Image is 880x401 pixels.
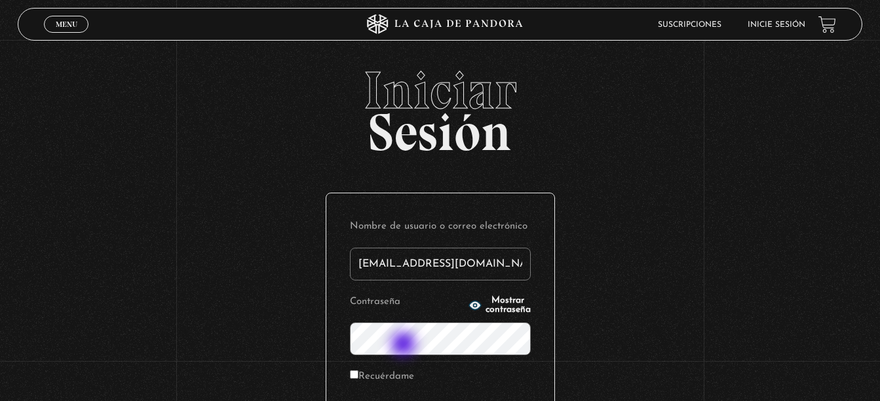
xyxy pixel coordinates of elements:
a: View your shopping cart [818,16,836,33]
label: Nombre de usuario o correo electrónico [350,217,531,237]
span: Menu [56,20,77,28]
span: Mostrar contraseña [486,296,531,315]
h2: Sesión [18,64,862,148]
label: Recuérdame [350,367,414,387]
a: Suscripciones [658,21,721,29]
a: Inicie sesión [748,21,805,29]
input: Recuérdame [350,370,358,379]
span: Iniciar [18,64,862,117]
label: Contraseña [350,292,465,313]
button: Mostrar contraseña [469,296,531,315]
span: Cerrar [51,31,82,41]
